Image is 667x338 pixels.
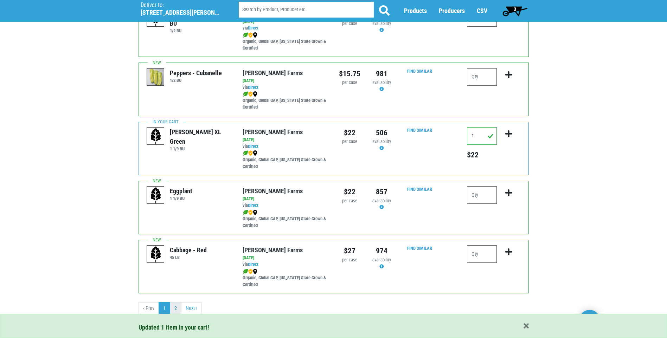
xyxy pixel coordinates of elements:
[170,127,232,146] div: [PERSON_NAME] XL Green
[139,323,529,332] div: Updated 1 item in your cart!
[467,68,497,86] input: Qty
[141,2,221,9] p: Deliver to:
[243,187,303,195] a: [PERSON_NAME] Farms
[407,69,432,74] a: Find Similar
[170,146,232,151] h6: 1 1/9 BU
[243,261,328,268] div: via
[147,128,165,145] img: placeholder-variety-43d6402dacf2d531de610a020419775a.svg
[407,128,432,133] a: Find Similar
[372,80,391,85] span: availability
[159,302,170,315] a: 1
[243,150,248,156] img: leaf-e5c59151409436ccce96b2ca1b28e03c.png
[248,210,253,215] img: safety-e55c860ca8c00a9c171001a62a92dabd.png
[371,186,392,197] div: 857
[499,4,531,18] a: 3
[371,245,392,256] div: 974
[253,150,257,156] img: map_marker-0e94453035b3232a4d21701695807de9.png
[243,255,328,261] div: [DATE]
[243,137,328,143] div: [DATE]
[243,32,328,52] div: Organic, Global GAP, [US_STATE] State Grown & Certified
[253,32,257,38] img: map_marker-0e94453035b3232a4d21701695807de9.png
[147,69,165,86] img: thumbnail-0a21d7569dbf8d3013673048c6385dc6.png
[339,198,360,204] div: per case
[477,7,487,15] a: CSV
[243,69,303,77] a: [PERSON_NAME] Farms
[147,246,165,263] img: placeholder-variety-43d6402dacf2d531de610a020419775a.svg
[248,150,253,156] img: safety-e55c860ca8c00a9c171001a62a92dabd.png
[339,68,360,79] div: $15.75
[407,187,432,192] a: Find Similar
[371,68,392,79] div: 981
[467,150,497,160] h5: Total price
[372,198,391,203] span: availability
[243,91,248,97] img: leaf-e5c59151409436ccce96b2ca1b28e03c.png
[372,257,391,262] span: availability
[243,268,328,288] div: Organic, Global GAP, [US_STATE] State Grown & Certified
[170,302,181,315] a: 2
[407,246,432,251] a: Find Similar
[339,138,360,145] div: per case
[243,202,328,209] div: via
[181,302,202,315] a: next
[248,269,253,274] img: safety-e55c860ca8c00a9c171001a62a92dabd.png
[248,85,258,90] a: Direct
[248,25,258,31] a: Direct
[248,262,258,267] a: Direct
[170,196,192,201] h6: 1 1/9 BU
[253,210,257,215] img: map_marker-0e94453035b3232a4d21701695807de9.png
[372,21,391,26] span: availability
[147,74,165,80] a: Peppers - Cubanelle
[243,78,328,84] div: [DATE]
[139,302,529,315] nav: pager
[170,186,192,196] div: Eggplant
[339,257,360,264] div: per case
[170,68,222,78] div: Peppers - Cubanelle
[243,209,328,229] div: Organic, Global GAP, [US_STATE] State Grown & Certified
[141,9,221,17] h5: [STREET_ADDRESS][PERSON_NAME]
[243,150,328,170] div: Organic, Global GAP, [US_STATE] State Grown & Certified
[248,91,253,97] img: safety-e55c860ca8c00a9c171001a62a92dabd.png
[248,144,258,149] a: Direct
[339,127,360,138] div: $22
[243,269,248,274] img: leaf-e5c59151409436ccce96b2ca1b28e03c.png
[243,143,328,150] div: via
[339,79,360,86] div: per case
[243,25,328,32] div: via
[371,127,392,138] div: 506
[253,269,257,274] img: map_marker-0e94453035b3232a4d21701695807de9.png
[243,128,303,136] a: [PERSON_NAME] Farms
[243,84,328,91] div: via
[248,32,253,38] img: safety-e55c860ca8c00a9c171001a62a92dabd.png
[239,2,374,18] input: Search by Product, Producer etc.
[243,32,248,38] img: leaf-e5c59151409436ccce96b2ca1b28e03c.png
[404,7,427,15] a: Products
[147,187,165,204] img: placeholder-variety-43d6402dacf2d531de610a020419775a.svg
[170,245,207,255] div: Cabbage - Red
[514,6,516,12] span: 3
[467,245,497,263] input: Qty
[372,139,391,144] span: availability
[339,20,360,27] div: per case
[170,255,207,260] h6: 45 LB
[339,245,360,256] div: $27
[170,78,222,83] h6: 1/2 BU
[339,186,360,197] div: $22
[253,91,257,97] img: map_marker-0e94453035b3232a4d21701695807de9.png
[371,138,392,152] div: Availability may be subject to change.
[467,186,497,204] input: Qty
[467,127,497,145] input: Qty
[439,7,465,15] a: Producers
[243,91,328,111] div: Organic, Global GAP, [US_STATE] State Grown & Certified
[243,196,328,202] div: [DATE]
[243,246,303,254] a: [PERSON_NAME] Farms
[248,203,258,208] a: Direct
[170,28,232,33] h6: 1/2 BU
[243,210,248,215] img: leaf-e5c59151409436ccce96b2ca1b28e03c.png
